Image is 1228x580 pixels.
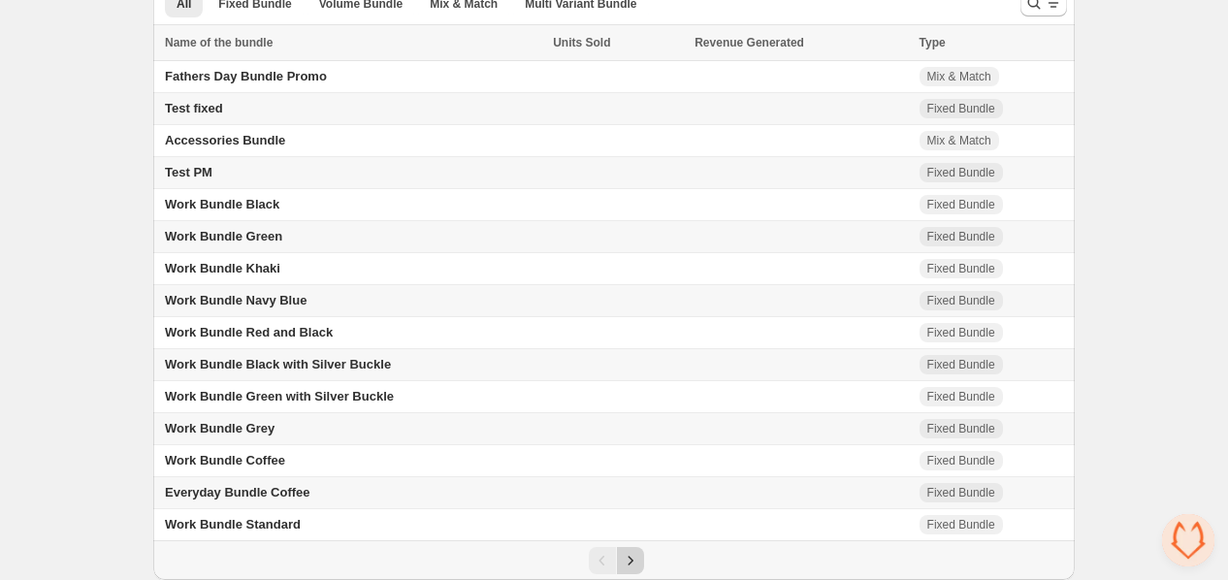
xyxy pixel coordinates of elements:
span: Fixed Bundle [927,197,995,212]
button: Next [617,547,644,574]
div: Name of the bundle [165,33,541,52]
span: Fixed Bundle [927,165,995,180]
span: Fixed Bundle [927,485,995,500]
span: Revenue Generated [695,33,804,52]
span: Work Bundle Green [165,229,282,243]
span: Work Bundle Red and Black [165,325,333,339]
span: Fixed Bundle [927,357,995,372]
span: Test PM [165,165,212,179]
span: Work Bundle Coffee [165,453,285,467]
span: Fixed Bundle [927,325,995,340]
span: Work Bundle Grey [165,421,275,435]
span: Work Bundle Green with Silver Buckle [165,389,394,403]
div: Type [920,33,1063,52]
span: Fixed Bundle [927,229,995,244]
nav: Pagination [153,540,1075,580]
span: Fixed Bundle [927,293,995,308]
button: Units Sold [553,33,630,52]
span: Mix & Match [927,69,991,84]
span: Work Bundle Black with Silver Buckle [165,357,391,371]
span: Work Bundle Black [165,197,279,211]
span: Everyday Bundle Coffee [165,485,310,499]
span: Test fixed [165,101,223,115]
button: Revenue Generated [695,33,824,52]
span: Mix & Match [927,133,991,148]
span: Fathers Day Bundle Promo [165,69,327,83]
span: Fixed Bundle [927,421,995,436]
div: Open chat [1162,514,1214,566]
span: Fixed Bundle [927,101,995,116]
span: Work Bundle Navy Blue [165,293,307,307]
span: Accessories Bundle [165,133,285,147]
span: Fixed Bundle [927,389,995,404]
span: Work Bundle Khaki [165,261,280,275]
span: Fixed Bundle [927,517,995,532]
span: Work Bundle Standard [165,517,301,532]
span: Fixed Bundle [927,261,995,276]
span: Units Sold [553,33,610,52]
span: Fixed Bundle [927,453,995,468]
